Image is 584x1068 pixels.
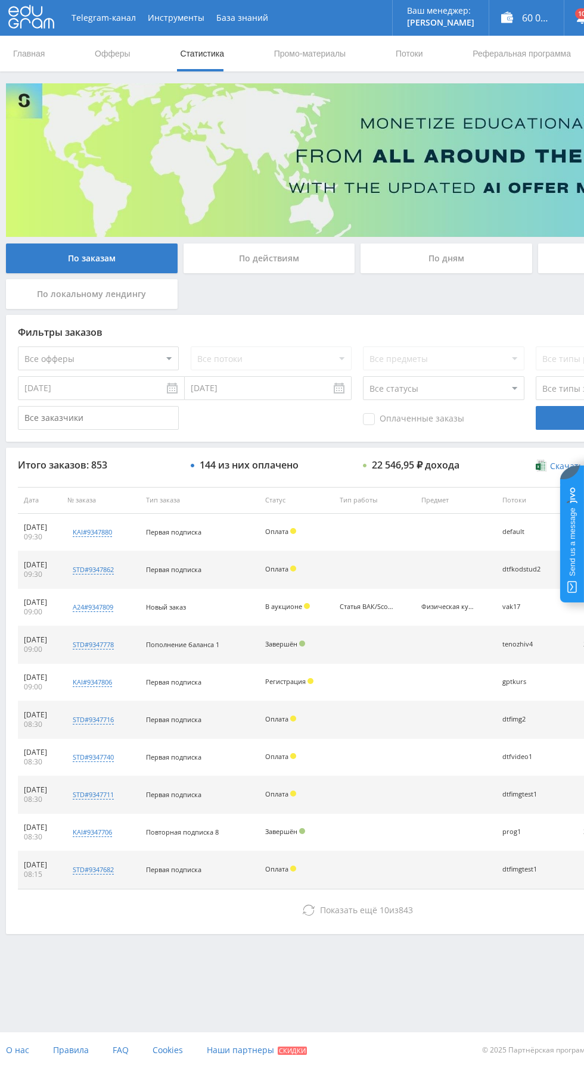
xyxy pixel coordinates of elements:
div: 22 546,95 ₽ дохода [372,460,459,470]
a: Главная [12,36,46,71]
span: FAQ [113,1044,129,1055]
a: Реферальная программа [471,36,572,71]
a: Промо-материалы [273,36,347,71]
p: Ваш менеджер: [407,6,474,15]
span: В аукционе [265,602,302,611]
span: Правила [53,1044,89,1055]
th: Дата [18,487,61,514]
div: kai#9347706 [73,827,112,837]
div: Статья ВАК/Scopus [340,603,393,611]
span: Оплата [265,714,288,723]
span: Оплата [265,527,288,536]
div: kai#9347806 [73,677,112,687]
div: std#9347711 [73,790,114,800]
div: 09:00 [24,682,55,692]
th: Тип работы [334,487,415,514]
span: Холд [307,678,313,684]
div: Физическая культура [421,603,475,611]
span: Завершён [265,639,297,648]
span: Оплата [265,864,288,873]
div: [DATE] [24,673,55,682]
span: Первая подписка [146,565,201,574]
span: Холд [290,716,296,722]
span: Оплата [265,564,288,573]
span: Холд [290,753,296,759]
div: [DATE] [24,860,55,870]
a: Статистика [179,36,225,71]
div: default [502,528,552,536]
div: 09:30 [24,570,55,579]
th: № заказа [61,487,140,514]
div: [DATE] [24,560,55,570]
div: std#9347682 [73,865,114,875]
div: std#9347716 [73,715,114,725]
a: FAQ [113,1032,129,1068]
div: vak17 [502,603,552,611]
span: Cookies [153,1044,183,1055]
span: Холд [290,566,296,572]
div: std#9347740 [73,752,114,762]
span: Холд [304,603,310,609]
a: Наши партнеры Скидки [207,1032,307,1068]
span: из [320,904,413,916]
div: 08:15 [24,870,55,879]
span: 843 [399,904,413,916]
div: prog1 [502,828,552,836]
span: Подтвержден [299,641,305,647]
span: Первая подписка [146,715,201,724]
div: По заказам [6,243,178,273]
img: xlsx [536,460,546,471]
div: [DATE] [24,748,55,757]
th: Потоки [496,487,558,514]
span: Пополнение баланса 1 [146,640,219,649]
div: 09:30 [24,532,55,542]
div: dtfimgtest1 [502,866,552,873]
span: Первая подписка [146,790,201,799]
span: Завершён [265,827,297,836]
div: 09:00 [24,645,55,654]
th: Тип заказа [140,487,259,514]
div: [DATE] [24,785,55,795]
input: Все заказчики [18,406,179,430]
span: Показать ещё [320,904,377,916]
div: tenozhiv4 [502,641,552,648]
span: Подтвержден [299,828,305,834]
div: [DATE] [24,710,55,720]
th: Предмет [415,487,496,514]
a: О нас [6,1032,29,1068]
a: Правила [53,1032,89,1068]
div: По действиям [184,243,355,273]
span: Первая подписка [146,865,201,874]
a: Офферы [94,36,132,71]
div: dtfkodstud2 [502,566,552,573]
div: dtfvideo1 [502,753,552,761]
a: Cookies [153,1032,183,1068]
div: [DATE] [24,598,55,607]
div: 09:00 [24,607,55,617]
div: a24#9347809 [73,602,113,612]
span: 10 [380,904,389,916]
div: По дням [361,243,532,273]
div: dtfimgtest1 [502,791,552,798]
span: Регистрация [265,677,306,686]
span: Первая подписка [146,527,201,536]
span: Скидки [278,1047,307,1055]
div: 144 из них оплачено [200,460,299,470]
span: Повторная подписка 8 [146,827,219,836]
div: [DATE] [24,635,55,645]
div: 08:30 [24,720,55,729]
div: [DATE] [24,823,55,832]
div: std#9347778 [73,640,114,649]
th: Статус [259,487,334,514]
div: 08:30 [24,795,55,804]
span: Холд [290,866,296,872]
div: По локальному лендингу [6,279,178,309]
span: Оплата [265,789,288,798]
div: gptkurs [502,678,552,686]
span: Холд [290,791,296,797]
span: Оплата [265,752,288,761]
span: Наши партнеры [207,1044,274,1055]
span: Новый заказ [146,602,186,611]
div: kai#9347880 [73,527,112,537]
span: Оплаченные заказы [363,413,464,425]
